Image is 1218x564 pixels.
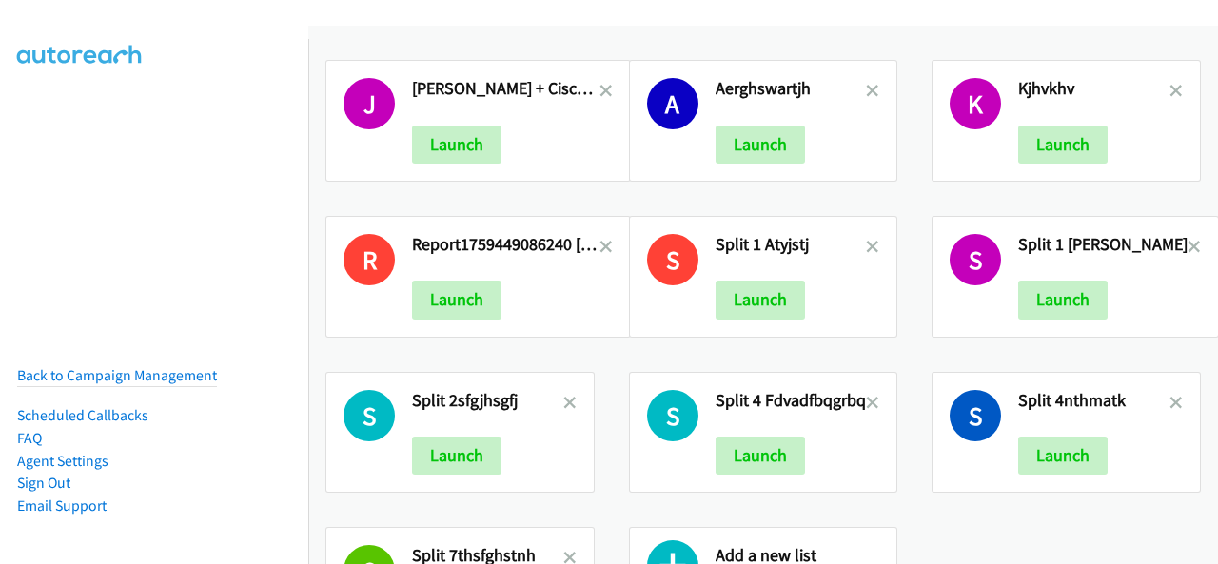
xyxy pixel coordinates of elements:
[17,429,42,447] a: FAQ
[412,78,599,100] h2: [PERSON_NAME] + Cisco Q1 Fy26 Apjc An Zsfghs
[412,281,501,319] button: Launch
[412,234,599,256] h2: Report1759449086240 [PERSON_NAME]
[716,281,805,319] button: Launch
[412,437,501,475] button: Launch
[950,234,1001,285] h1: S
[17,452,108,470] a: Agent Settings
[17,474,70,492] a: Sign Out
[716,390,867,412] h2: Split 4 Fdvadfbqgrbq
[716,234,867,256] h2: Split 1 Atyjstj
[647,78,698,129] h1: A
[1018,437,1108,475] button: Launch
[647,234,698,285] h1: S
[1018,281,1108,319] button: Launch
[1018,78,1169,100] h2: Kjhvkhv
[716,126,805,164] button: Launch
[344,390,395,441] h1: S
[647,390,698,441] h1: S
[17,496,107,515] a: Email Support
[344,78,395,129] h1: J
[412,126,501,164] button: Launch
[716,437,805,475] button: Launch
[950,390,1001,441] h1: S
[1018,126,1108,164] button: Launch
[1018,234,1188,256] h2: Split 1 [PERSON_NAME]
[17,406,148,424] a: Scheduled Callbacks
[17,366,217,384] a: Back to Campaign Management
[1018,390,1169,412] h2: Split 4nthmatk
[344,234,395,285] h1: R
[412,390,563,412] h2: Split 2sfgjhsgfj
[716,78,867,100] h2: Aerghswartjh
[950,78,1001,129] h1: K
